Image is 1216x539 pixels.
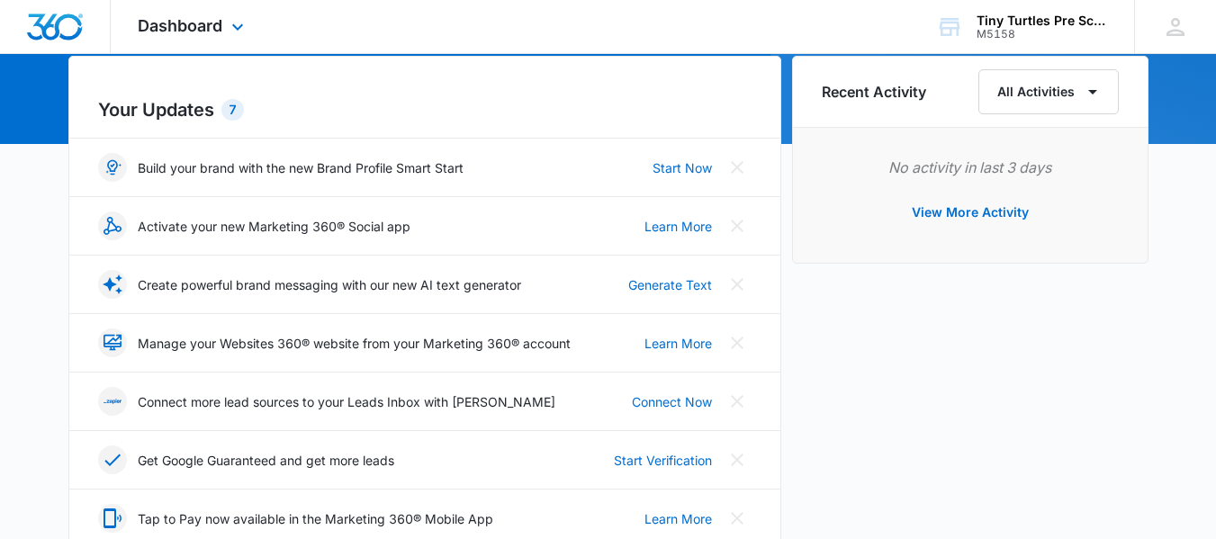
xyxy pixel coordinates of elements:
button: Close [723,504,752,533]
h6: Recent Activity [822,81,926,103]
button: Close [723,328,752,357]
p: Create powerful brand messaging with our new AI text generator [138,275,521,294]
p: Build your brand with the new Brand Profile Smart Start [138,158,464,177]
a: Learn More [644,334,712,353]
a: Learn More [644,217,712,236]
a: Learn More [644,509,712,528]
button: View More Activity [894,191,1047,234]
p: Activate your new Marketing 360® Social app [138,217,410,236]
a: Start Now [653,158,712,177]
h2: Your Updates [98,96,752,123]
div: account name [977,13,1108,28]
span: Dashboard [138,16,222,35]
button: Close [723,387,752,416]
p: Tap to Pay now available in the Marketing 360® Mobile App [138,509,493,528]
div: account id [977,28,1108,40]
a: Connect Now [632,392,712,411]
p: No activity in last 3 days [822,157,1119,178]
button: Close [723,270,752,299]
a: Generate Text [628,275,712,294]
button: Close [723,153,752,182]
p: Connect more lead sources to your Leads Inbox with [PERSON_NAME] [138,392,555,411]
p: Manage your Websites 360® website from your Marketing 360® account [138,334,571,353]
div: 7 [221,99,244,121]
button: Close [723,445,752,474]
button: Close [723,211,752,240]
a: Start Verification [614,451,712,470]
button: All Activities [978,69,1119,114]
p: Get Google Guaranteed and get more leads [138,451,394,470]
